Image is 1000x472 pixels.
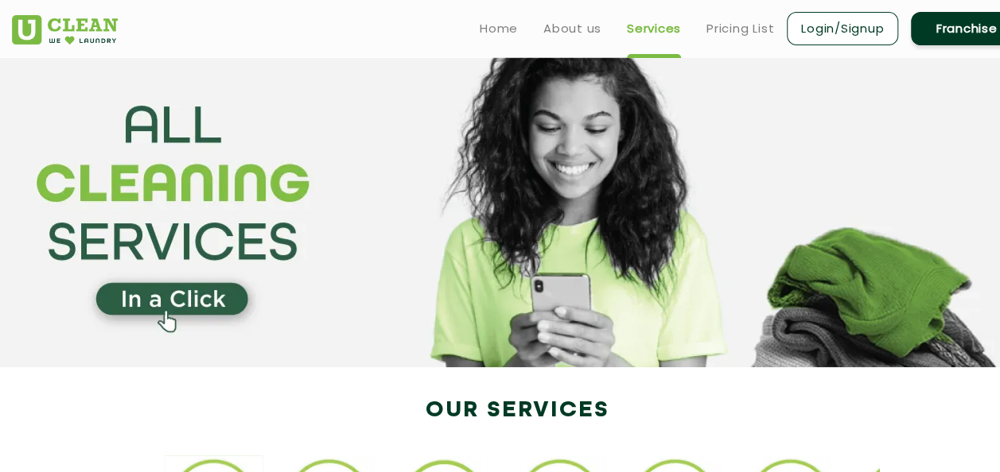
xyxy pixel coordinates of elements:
[543,19,601,38] a: About us
[627,19,681,38] a: Services
[480,19,518,38] a: Home
[787,12,898,45] a: Login/Signup
[706,19,774,38] a: Pricing List
[12,15,118,44] img: UClean Laundry and Dry Cleaning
